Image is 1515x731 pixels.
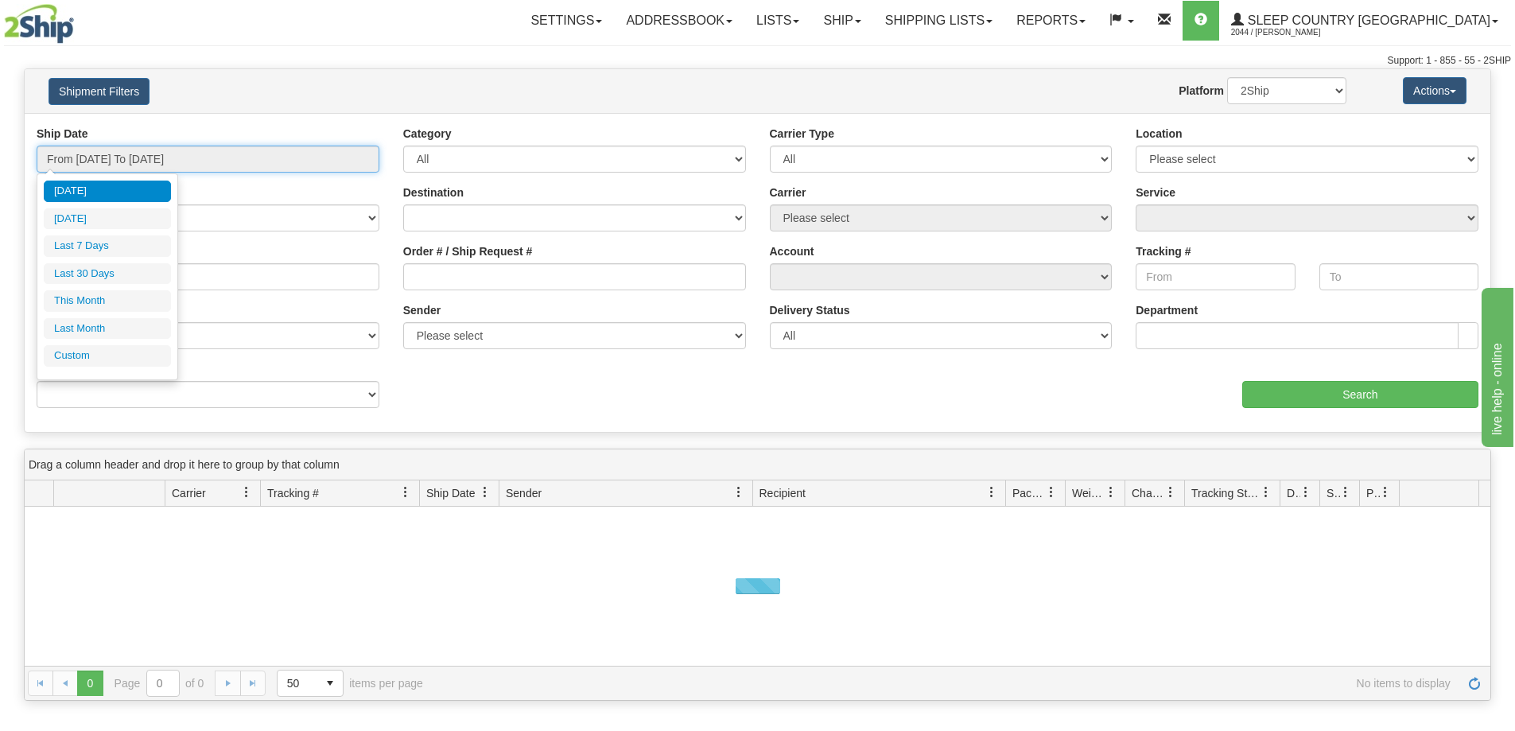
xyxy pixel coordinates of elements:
a: Recipient filter column settings [978,479,1005,506]
input: To [1319,263,1478,290]
a: Charge filter column settings [1157,479,1184,506]
li: [DATE] [44,208,171,230]
span: Page 0 [77,671,103,696]
span: Tracking Status [1191,485,1261,501]
label: Carrier [770,185,806,200]
a: Tracking Status filter column settings [1253,479,1280,506]
label: Order # / Ship Request # [403,243,533,259]
label: Platform [1179,83,1224,99]
span: Charge [1132,485,1165,501]
button: Actions [1403,77,1466,104]
a: Sender filter column settings [725,479,752,506]
span: Page of 0 [115,670,204,697]
input: Search [1242,381,1478,408]
label: Category [403,126,452,142]
a: Sleep Country [GEOGRAPHIC_DATA] 2044 / [PERSON_NAME] [1219,1,1510,41]
li: This Month [44,290,171,312]
span: Weight [1072,485,1105,501]
span: 50 [287,675,308,691]
span: Delivery Status [1287,485,1300,501]
span: Packages [1012,485,1046,501]
a: Weight filter column settings [1097,479,1125,506]
a: Tracking # filter column settings [392,479,419,506]
label: Tracking # [1136,243,1191,259]
a: Reports [1004,1,1097,41]
span: Shipment Issues [1327,485,1340,501]
label: Destination [403,185,464,200]
label: Delivery Status [770,302,850,318]
li: Last 30 Days [44,263,171,285]
a: Packages filter column settings [1038,479,1065,506]
label: Service [1136,185,1175,200]
div: grid grouping header [25,449,1490,480]
label: Carrier Type [770,126,834,142]
span: select [317,671,343,696]
input: From [1136,263,1295,290]
div: live help - online [12,10,147,29]
button: Shipment Filters [49,78,150,105]
span: Sleep Country [GEOGRAPHIC_DATA] [1244,14,1490,27]
span: Carrier [172,485,206,501]
a: Ship [811,1,872,41]
a: Pickup Status filter column settings [1372,479,1399,506]
span: No items to display [445,677,1451,690]
span: Sender [506,485,542,501]
a: Delivery Status filter column settings [1292,479,1319,506]
span: Ship Date [426,485,475,501]
a: Addressbook [614,1,744,41]
span: items per page [277,670,423,697]
a: Lists [744,1,811,41]
li: [DATE] [44,181,171,202]
span: Tracking # [267,485,319,501]
a: Refresh [1462,671,1487,696]
a: Shipping lists [873,1,1004,41]
li: Last Month [44,318,171,340]
a: Shipment Issues filter column settings [1332,479,1359,506]
li: Last 7 Days [44,235,171,257]
label: Ship Date [37,126,88,142]
label: Location [1136,126,1182,142]
li: Custom [44,345,171,367]
div: Support: 1 - 855 - 55 - 2SHIP [4,54,1511,68]
span: Recipient [759,485,806,501]
img: logo2044.jpg [4,4,74,44]
label: Department [1136,302,1198,318]
span: Pickup Status [1366,485,1380,501]
label: Sender [403,302,441,318]
a: Carrier filter column settings [233,479,260,506]
iframe: chat widget [1478,284,1513,446]
span: 2044 / [PERSON_NAME] [1231,25,1350,41]
label: Account [770,243,814,259]
a: Settings [519,1,614,41]
a: Ship Date filter column settings [472,479,499,506]
span: Page sizes drop down [277,670,344,697]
